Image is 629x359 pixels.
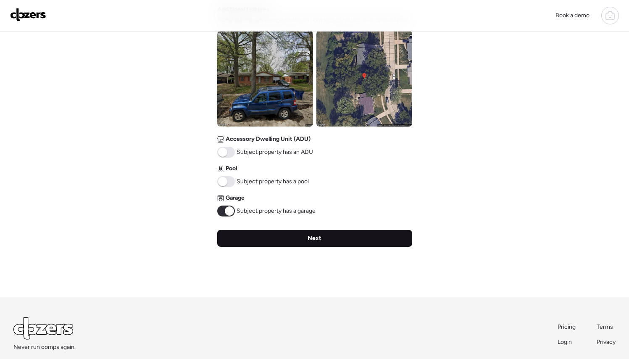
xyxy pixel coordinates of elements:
[597,338,616,346] a: Privacy
[237,177,309,186] span: Subject property has a pool
[597,323,613,330] span: Terms
[558,323,576,330] span: Pricing
[10,8,46,21] img: Logo
[558,338,576,346] a: Login
[226,194,245,202] span: Garage
[555,12,590,19] span: Book a demo
[558,338,572,346] span: Login
[597,323,616,331] a: Terms
[237,207,316,215] span: Subject property has a garage
[13,343,76,351] span: Never run comps again.
[308,234,321,243] span: Next
[13,317,73,340] img: Logo Light
[237,148,313,156] span: Subject property has an ADU
[558,323,576,331] a: Pricing
[226,135,311,143] span: Accessory Dwelling Unit (ADU)
[226,164,237,173] span: Pool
